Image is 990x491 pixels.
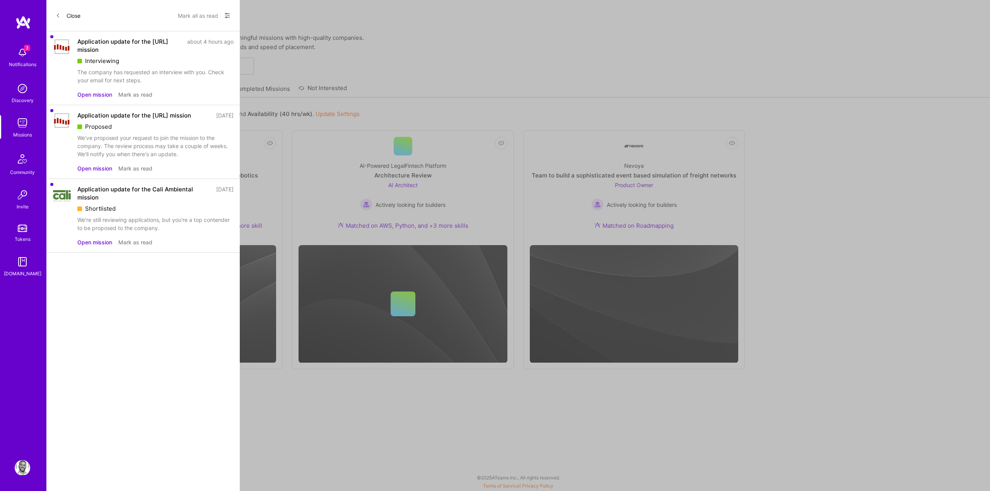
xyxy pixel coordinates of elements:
[15,254,30,269] img: guide book
[18,225,27,232] img: tokens
[15,115,30,131] img: teamwork
[53,187,71,203] img: Company Logo
[77,68,234,84] div: The company has requested an interview with you. Check your email for next steps.
[13,460,32,476] a: User Avatar
[77,38,183,54] div: Application update for the [URL] mission
[53,39,71,55] img: Company Logo
[15,235,31,243] div: Tokens
[12,96,34,104] div: Discovery
[56,9,80,22] button: Close
[187,38,234,54] div: about 4 hours ago
[77,90,112,99] button: Open mission
[13,131,32,139] div: Missions
[15,15,31,29] img: logo
[77,185,212,201] div: Application update for the Cali Ambiental mission
[118,238,152,246] button: Mark as read
[77,216,234,232] div: We're still reviewing applications, but you're a top contender to be proposed to the company.
[15,81,30,96] img: discovery
[118,90,152,99] button: Mark as read
[13,150,32,168] img: Community
[77,164,112,172] button: Open mission
[216,185,234,201] div: [DATE]
[77,123,234,131] div: Proposed
[77,57,234,65] div: Interviewing
[10,168,35,176] div: Community
[77,134,234,158] div: We've proposed your request to join the mission to the company. The review process may take a cou...
[15,460,30,476] img: User Avatar
[77,111,191,119] div: Application update for the [URL] mission
[216,111,234,119] div: [DATE]
[17,203,29,211] div: Invite
[53,113,71,129] img: Company Logo
[178,9,218,22] button: Mark all as read
[118,164,152,172] button: Mark as read
[15,187,30,203] img: Invite
[4,269,41,278] div: [DOMAIN_NAME]
[77,205,234,213] div: Shortlisted
[77,238,112,246] button: Open mission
